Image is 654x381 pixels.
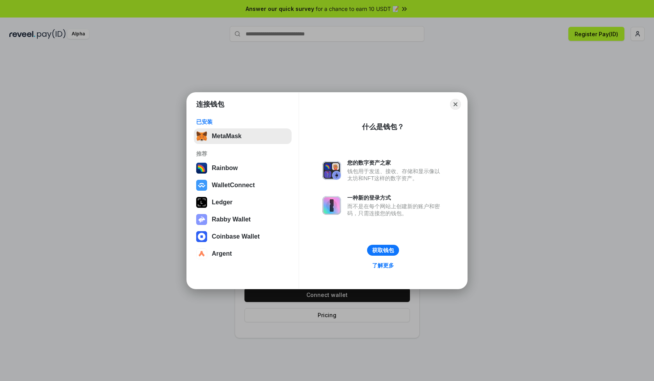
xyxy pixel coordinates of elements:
[194,128,292,144] button: MetaMask
[196,231,207,242] img: svg+xml,%3Csvg%20width%3D%2228%22%20height%3D%2228%22%20viewBox%3D%220%200%2028%2028%22%20fill%3D...
[212,165,238,172] div: Rainbow
[194,195,292,210] button: Ledger
[194,160,292,176] button: Rainbow
[347,159,444,166] div: 您的数字资产之家
[194,246,292,262] button: Argent
[196,180,207,191] img: svg+xml,%3Csvg%20width%3D%2228%22%20height%3D%2228%22%20viewBox%3D%220%200%2028%2028%22%20fill%3D...
[212,250,232,257] div: Argent
[367,245,399,256] button: 获取钱包
[367,260,399,270] a: 了解更多
[347,203,444,217] div: 而不是在每个网站上创建新的账户和密码，只需连接您的钱包。
[196,214,207,225] img: svg+xml,%3Csvg%20xmlns%3D%22http%3A%2F%2Fwww.w3.org%2F2000%2Fsvg%22%20fill%3D%22none%22%20viewBox...
[212,133,241,140] div: MetaMask
[450,99,461,110] button: Close
[194,177,292,193] button: WalletConnect
[212,182,255,189] div: WalletConnect
[196,100,224,109] h1: 连接钱包
[347,194,444,201] div: 一种新的登录方式
[194,229,292,244] button: Coinbase Wallet
[196,248,207,259] img: svg+xml,%3Csvg%20width%3D%2228%22%20height%3D%2228%22%20viewBox%3D%220%200%2028%2028%22%20fill%3D...
[322,196,341,215] img: svg+xml,%3Csvg%20xmlns%3D%22http%3A%2F%2Fwww.w3.org%2F2000%2Fsvg%22%20fill%3D%22none%22%20viewBox...
[362,122,404,132] div: 什么是钱包？
[196,163,207,174] img: svg+xml,%3Csvg%20width%3D%22120%22%20height%3D%22120%22%20viewBox%3D%220%200%20120%20120%22%20fil...
[372,247,394,254] div: 获取钱包
[196,197,207,208] img: svg+xml,%3Csvg%20xmlns%3D%22http%3A%2F%2Fwww.w3.org%2F2000%2Fsvg%22%20width%3D%2228%22%20height%3...
[372,262,394,269] div: 了解更多
[212,233,260,240] div: Coinbase Wallet
[212,216,251,223] div: Rabby Wallet
[212,199,232,206] div: Ledger
[196,131,207,142] img: svg+xml,%3Csvg%20fill%3D%22none%22%20height%3D%2233%22%20viewBox%3D%220%200%2035%2033%22%20width%...
[347,168,444,182] div: 钱包用于发送、接收、存储和显示像以太坊和NFT这样的数字资产。
[194,212,292,227] button: Rabby Wallet
[196,150,289,157] div: 推荐
[322,161,341,180] img: svg+xml,%3Csvg%20xmlns%3D%22http%3A%2F%2Fwww.w3.org%2F2000%2Fsvg%22%20fill%3D%22none%22%20viewBox...
[196,118,289,125] div: 已安装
